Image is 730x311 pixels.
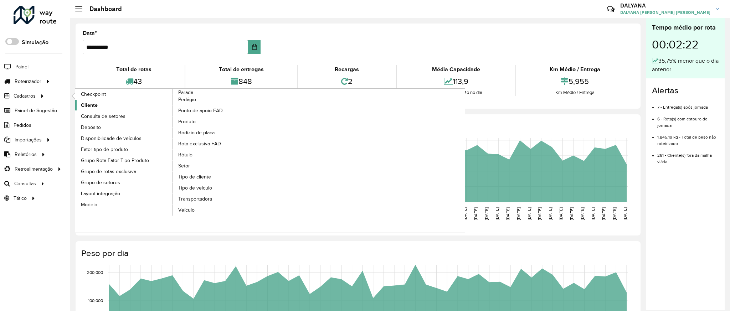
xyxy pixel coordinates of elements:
span: Cadastros [14,92,36,100]
span: Modelo [81,201,97,208]
div: Total de entregas [187,65,295,74]
h2: Dashboard [82,5,122,13]
text: [DATE] [473,207,478,220]
div: 5,955 [518,74,632,89]
span: Tipo de cliente [178,173,211,181]
span: Importações [15,136,42,144]
span: Rodízio de placa [178,129,215,136]
div: Tempo médio por rota [652,23,719,32]
text: [DATE] [591,207,595,220]
span: Cliente [81,102,98,109]
a: Layout integração [75,188,173,199]
label: Simulação [22,38,48,47]
a: Cliente [75,100,173,110]
text: [DATE] [548,207,552,220]
text: [DATE] [463,207,467,220]
li: 6 - Rota(s) com estouro de jornada [657,110,719,129]
div: 848 [187,74,295,89]
text: 100,000 [88,298,103,303]
text: [DATE] [484,207,489,220]
a: Veículo [173,205,270,216]
text: [DATE] [505,207,510,220]
li: 261 - Cliente(s) fora da malha viária [657,147,719,165]
span: Grupo de rotas exclusiva [81,168,136,175]
span: Pedidos [14,121,31,129]
a: Depósito [75,122,173,133]
span: Transportadora [178,195,212,203]
span: Grupo de setores [81,179,120,186]
text: [DATE] [612,207,617,220]
a: Disponibilidade de veículos [75,133,173,144]
text: [DATE] [527,207,531,220]
a: Rótulo [173,150,270,160]
div: Média Capacidade [399,65,514,74]
a: Setor [173,161,270,171]
div: 00:02:22 [652,32,719,57]
span: Tático [14,195,27,202]
a: Pedágio [173,94,270,105]
span: Rótulo [178,151,192,159]
a: Grupo de setores [75,177,173,188]
span: Retroalimentação [15,165,53,173]
a: Transportadora [173,194,270,204]
text: [DATE] [601,207,606,220]
span: Checkpoint [81,90,106,98]
span: Setor [178,162,190,170]
a: Rodízio de placa [173,128,270,138]
li: 1.845,19 kg - Total de peso não roteirizado [657,129,719,147]
span: Roteirizador [15,78,41,85]
text: [DATE] [569,207,574,220]
a: Contato Rápido [603,1,618,17]
h4: Alertas [652,85,719,96]
span: Disponibilidade de veículos [81,135,142,142]
span: Grupo Rota Fator Tipo Produto [81,157,149,164]
span: DALYANA [PERSON_NAME] [PERSON_NAME] [620,9,710,16]
div: 2 [299,74,394,89]
a: Ponto de apoio FAD [173,105,270,116]
text: [DATE] [580,207,585,220]
a: Rota exclusiva FAD [173,139,270,149]
a: Tipo de veículo [173,183,270,193]
span: Ponto de apoio FAD [178,107,223,114]
a: Checkpoint [75,89,173,99]
div: Recargas [299,65,394,74]
li: 7 - Entrega(s) após jornada [657,99,719,110]
a: Grupo de rotas exclusiva [75,166,173,177]
span: Tipo de veículo [178,184,212,192]
span: Painel [15,63,29,71]
div: Km Médio / Entrega [518,65,632,74]
span: Consultas [14,180,36,187]
span: Depósito [81,124,101,131]
span: Veículo [178,206,195,214]
a: Grupo Rota Fator Tipo Produto [75,155,173,166]
a: Parada [75,89,270,216]
div: Km Médio / Entrega [518,89,632,96]
span: Fator tipo de produto [81,146,128,153]
text: [DATE] [516,207,521,220]
a: Consulta de setores [75,111,173,121]
button: Choose Date [248,40,261,54]
text: [DATE] [559,207,563,220]
div: 43 [84,74,183,89]
span: Relatórios [15,151,37,158]
div: Total de rotas [84,65,183,74]
text: [DATE] [495,207,499,220]
div: 113,9 [399,74,514,89]
text: [DATE] [623,207,627,220]
label: Data [83,29,97,37]
a: Produto [173,116,270,127]
span: Painel de Sugestão [15,107,57,114]
span: Rota exclusiva FAD [178,140,221,147]
span: Produto [178,118,196,125]
span: Layout integração [81,190,120,197]
a: Fator tipo de produto [75,144,173,155]
text: 200,000 [87,270,103,275]
h4: Peso por dia [81,248,633,259]
span: Pedágio [178,96,196,103]
div: 35,75% menor que o dia anterior [652,57,719,74]
a: Modelo [75,199,173,210]
h3: DALYANA [620,2,710,9]
a: Tipo de cliente [173,172,270,182]
span: Consulta de setores [81,113,125,120]
span: Parada [178,89,193,96]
